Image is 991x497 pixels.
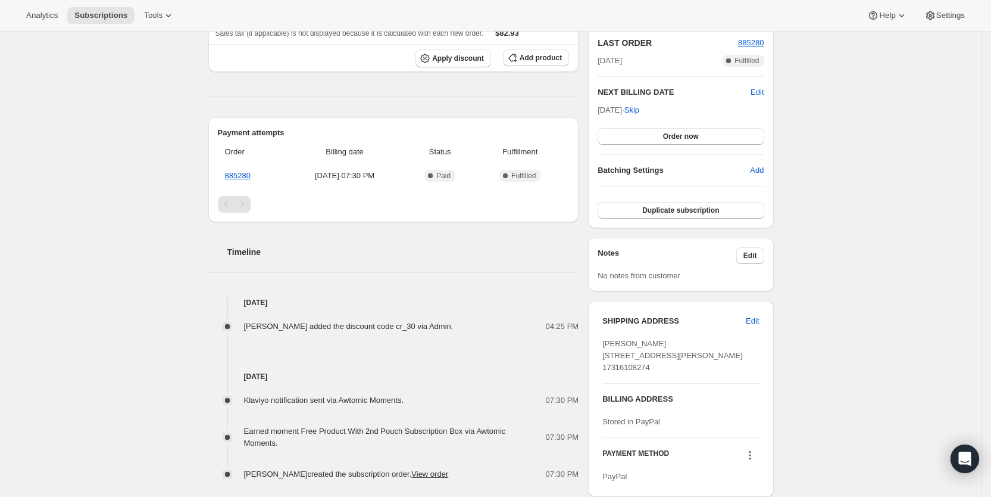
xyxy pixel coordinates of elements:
[432,54,484,63] span: Apply discount
[144,11,162,20] span: Tools
[208,297,579,309] h4: [DATE]
[738,37,764,49] button: 885280
[520,53,562,63] span: Add product
[478,146,562,158] span: Fulfillment
[736,247,764,264] button: Edit
[598,55,622,67] span: [DATE]
[598,128,764,145] button: Order now
[751,86,764,98] button: Edit
[746,315,759,327] span: Edit
[409,146,471,158] span: Status
[602,472,627,481] span: PayPal
[602,339,743,372] span: [PERSON_NAME] [STREET_ADDRESS][PERSON_NAME] 17316108274
[546,321,579,333] span: 04:25 PM
[19,7,65,24] button: Analytics
[663,132,699,141] span: Order now
[225,171,251,180] a: 885280
[879,11,895,20] span: Help
[495,29,519,38] span: $82.93
[734,56,759,66] span: Fulfilled
[218,139,285,165] th: Order
[287,170,402,182] span: [DATE] · 07:30 PM
[598,164,750,176] h6: Batching Settings
[739,312,766,331] button: Edit
[74,11,127,20] span: Subscriptions
[287,146,402,158] span: Billing date
[743,161,771,180] button: Add
[546,468,579,480] span: 07:30 PM
[218,127,570,139] h2: Payment attempts
[598,37,738,49] h2: LAST ORDER
[738,38,764,47] a: 885280
[598,202,764,219] button: Duplicate subscription
[227,246,579,258] h2: Timeline
[602,315,746,327] h3: SHIPPING ADDRESS
[244,396,404,405] span: Klaviyo notification sent via Awtomic Moments.
[503,49,569,66] button: Add product
[860,7,914,24] button: Help
[598,105,639,114] span: [DATE] ·
[602,393,759,405] h3: BILLING ADDRESS
[617,101,646,120] button: Skip
[218,196,570,213] nav: Pagination
[624,104,639,116] span: Skip
[598,247,736,264] h3: Notes
[602,449,669,465] h3: PAYMENT METHOD
[415,49,491,67] button: Apply discount
[546,431,579,443] span: 07:30 PM
[598,86,751,98] h2: NEXT BILLING DATE
[750,164,764,176] span: Add
[215,29,484,38] span: Sales tax (if applicable) is not displayed because it is calculated with each new order.
[244,470,449,479] span: [PERSON_NAME] created the subscription order.
[411,470,448,479] a: View order
[436,171,451,181] span: Paid
[951,445,979,473] div: Open Intercom Messenger
[917,7,972,24] button: Settings
[511,171,536,181] span: Fulfilled
[67,7,135,24] button: Subscriptions
[244,427,506,448] span: Earned moment Free Product With 2nd Pouch Subscription Box via Awtomic Moments.
[26,11,58,20] span: Analytics
[743,251,757,260] span: Edit
[642,206,719,215] span: Duplicate subscription
[546,395,579,406] span: 07:30 PM
[936,11,965,20] span: Settings
[244,322,454,331] span: [PERSON_NAME] added the discount code cr_30 via Admin.
[208,371,579,383] h4: [DATE]
[598,271,680,280] span: No notes from customer
[602,417,660,426] span: Stored in PayPal
[137,7,182,24] button: Tools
